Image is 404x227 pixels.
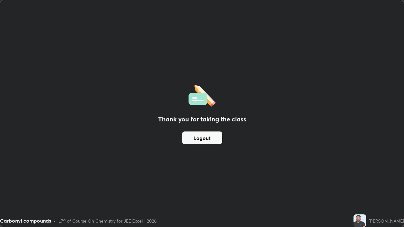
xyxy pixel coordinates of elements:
[58,218,157,224] div: L79 of Course On Chemistry for JEE Excel 1 2026
[188,83,216,107] img: offlineFeedback.1438e8b3.svg
[353,214,366,227] img: 482f76725520491caafb691467b04a1d.jpg
[369,218,404,224] div: [PERSON_NAME]
[54,218,56,224] div: •
[182,131,222,144] button: Logout
[158,114,246,124] h2: Thank you for taking the class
